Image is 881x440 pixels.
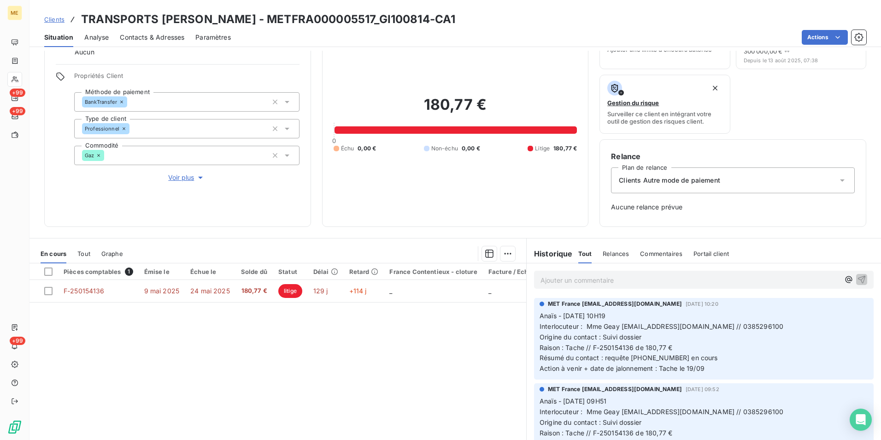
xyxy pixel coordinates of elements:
[129,125,137,133] input: Ajouter une valeur
[334,95,577,123] h2: 180,77 €
[358,144,376,153] span: 0,00 €
[341,144,354,153] span: Échu
[84,33,109,42] span: Analyse
[349,287,367,295] span: +114 j
[81,11,455,28] h3: TRANSPORTS [PERSON_NAME] - METFRA000005517_GI100814-CA1
[389,287,392,295] span: _
[527,248,573,259] h6: Historique
[10,107,25,115] span: +99
[686,301,718,307] span: [DATE] 10:20
[195,33,231,42] span: Paramètres
[349,268,379,275] div: Retard
[540,354,718,362] span: Résumé du contact : requête [PHONE_NUMBER] en cours
[7,420,22,434] img: Logo LeanPay
[619,176,720,185] span: Clients Autre mode de paiement
[104,151,112,160] input: Ajouter une valeur
[10,337,25,345] span: +99
[540,408,783,416] span: Interlocuteur : Mme Geay [EMAIL_ADDRESS][DOMAIN_NAME] // 0385296100
[7,6,22,20] div: ME
[190,287,230,295] span: 24 mai 2025
[640,250,682,257] span: Commentaires
[431,144,458,153] span: Non-échu
[389,268,477,275] div: France Contentieux - cloture
[278,268,302,275] div: Statut
[168,173,205,182] span: Voir plus
[850,409,872,431] div: Open Intercom Messenger
[120,33,184,42] span: Contacts & Adresses
[44,33,73,42] span: Situation
[313,287,328,295] span: 129 j
[540,418,641,426] span: Origine du contact : Suivi dossier
[488,268,552,275] div: Facture / Echéancier
[64,268,133,276] div: Pièces comptables
[144,287,180,295] span: 9 mai 2025
[85,153,94,158] span: Gaz
[686,386,719,392] span: [DATE] 09:52
[693,250,729,257] span: Portail client
[540,429,672,437] span: Raison : Tache // F-250154136 de 180,77 €
[548,385,682,393] span: MET France [EMAIL_ADDRESS][DOMAIN_NAME]
[44,15,65,24] a: Clients
[127,98,135,106] input: Ajouter une valeur
[540,312,605,320] span: Anaïs - [DATE] 10H19
[488,287,491,295] span: _
[540,322,783,330] span: Interlocuteur : Mme Geay [EMAIL_ADDRESS][DOMAIN_NAME] // 0385296100
[190,268,230,275] div: Échue le
[85,99,117,105] span: BankTransfer
[540,344,672,351] span: Raison : Tache // F-250154136 de 180,77 €
[611,151,855,162] h6: Relance
[74,172,300,183] button: Voir plus
[44,16,65,23] span: Clients
[611,202,855,212] span: Aucune relance prévue
[578,250,592,257] span: Tout
[744,58,858,63] span: Depuis le 13 août 2025, 07:38
[85,126,119,131] span: Professionnel
[10,89,25,97] span: +99
[599,75,730,134] button: Gestion du risqueSurveiller ce client en intégrant votre outil de gestion des risques client.
[535,144,550,153] span: Litige
[241,286,267,296] span: 180,77 €
[41,250,66,257] span: En cours
[241,268,267,275] div: Solde dû
[553,144,577,153] span: 180,77 €
[74,72,300,85] span: Propriétés Client
[540,397,606,405] span: Anaïs - [DATE] 09H51
[540,333,641,341] span: Origine du contact : Suivi dossier
[278,284,302,298] span: litige
[802,30,848,45] button: Actions
[75,48,94,57] span: Aucun
[313,268,338,275] div: Délai
[462,144,480,153] span: 0,00 €
[144,268,180,275] div: Émise le
[744,48,783,55] span: 300 000,00 €
[77,250,90,257] span: Tout
[332,137,336,144] span: 0
[603,250,629,257] span: Relances
[548,300,682,308] span: MET France [EMAIL_ADDRESS][DOMAIN_NAME]
[101,250,123,257] span: Graphe
[540,364,705,372] span: Action à venir + date de jalonnement : Tache le 19/09
[607,99,659,107] span: Gestion du risque
[607,110,722,125] span: Surveiller ce client en intégrant votre outil de gestion des risques client.
[125,268,133,276] span: 1
[64,287,105,295] span: F-250154136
